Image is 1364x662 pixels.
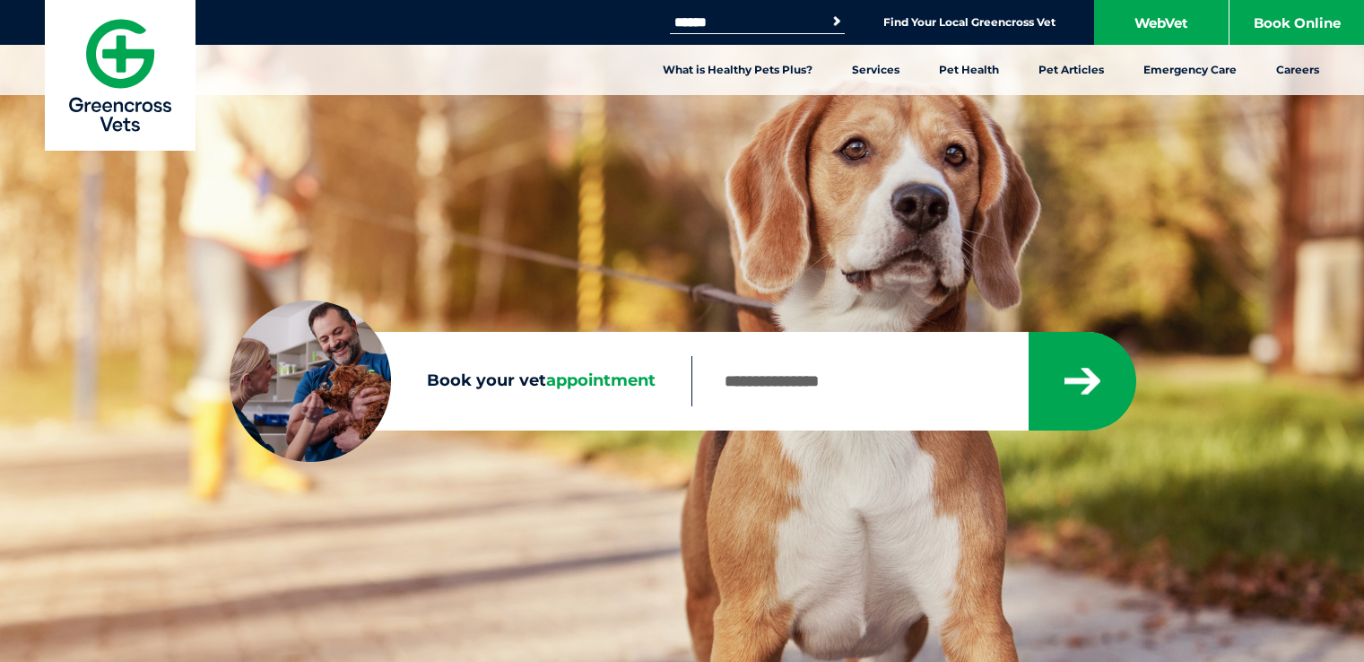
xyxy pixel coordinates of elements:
label: Book your vet [230,368,691,395]
span: appointment [546,370,656,390]
a: What is Healthy Pets Plus? [643,45,832,95]
a: Emergency Care [1124,45,1256,95]
a: Services [832,45,919,95]
button: Search [828,13,846,30]
a: Pet Articles [1019,45,1124,95]
a: Find Your Local Greencross Vet [883,15,1056,30]
a: Careers [1256,45,1339,95]
a: Pet Health [919,45,1019,95]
